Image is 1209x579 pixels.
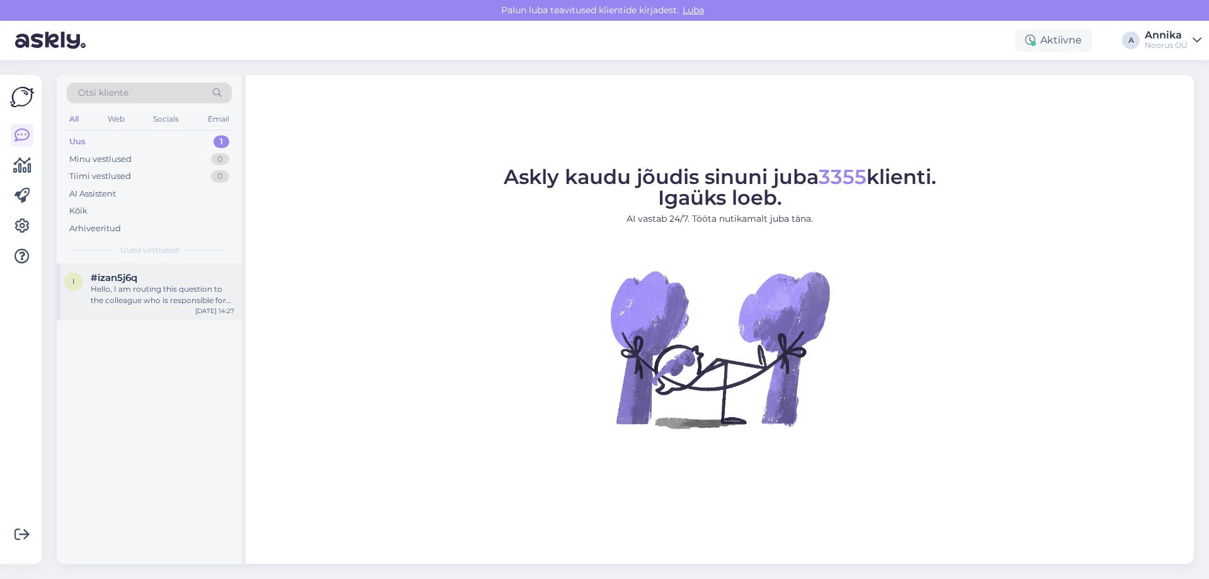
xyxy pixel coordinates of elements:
[69,222,121,235] div: Arhiveeritud
[1145,30,1201,50] a: AnnikaNoorus OÜ
[69,170,131,183] div: Tiimi vestlused
[1015,29,1092,52] div: Aktiivne
[504,212,936,226] p: AI vastab 24/7. Tööta nutikamalt juba täna.
[819,164,866,189] span: 3355
[67,111,81,127] div: All
[69,188,116,200] div: AI Assistent
[69,135,86,148] div: Uus
[69,153,132,166] div: Minu vestlused
[72,277,75,286] span: i
[91,284,234,306] div: Hello, I am routing this question to the colleague who is responsible for this topic. The reply m...
[91,272,137,284] span: #izan5j6q
[1122,32,1140,49] div: A
[211,170,229,183] div: 0
[69,205,88,217] div: Kõik
[120,244,179,256] span: Uued vestlused
[78,86,128,100] span: Otsi kliente
[606,236,833,462] img: No Chat active
[211,153,229,166] div: 0
[1145,40,1188,50] div: Noorus OÜ
[679,4,708,16] span: Luba
[150,111,181,127] div: Socials
[105,111,127,127] div: Web
[205,111,232,127] div: Email
[1145,30,1188,40] div: Annika
[213,135,229,148] div: 1
[10,85,34,109] img: Askly Logo
[195,306,234,316] div: [DATE] 14:27
[504,164,936,210] span: Askly kaudu jõudis sinuni juba klienti. Igaüks loeb.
